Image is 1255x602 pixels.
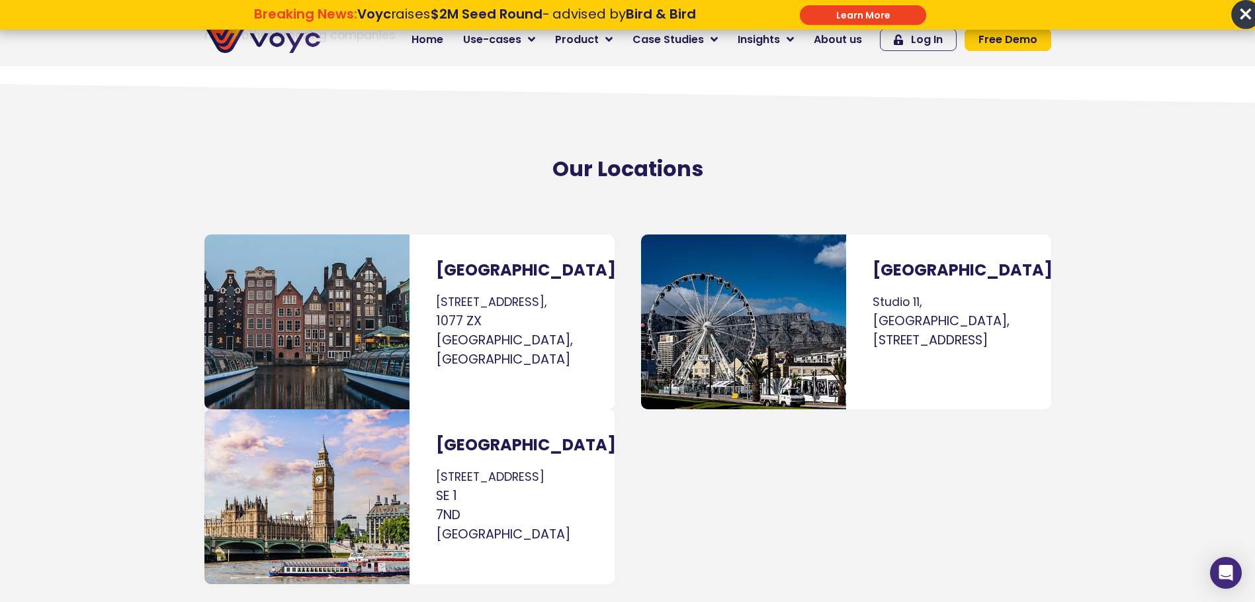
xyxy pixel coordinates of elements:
[436,468,588,543] p: [STREET_ADDRESS]
[626,5,696,23] strong: Bird & Bird
[357,5,390,23] strong: Voyc
[873,312,1010,330] span: [GEOGRAPHIC_DATA],
[436,293,588,368] p: [STREET_ADDRESS],
[436,436,588,455] h3: [GEOGRAPHIC_DATA]
[463,32,521,48] span: Use-cases
[873,261,1025,280] h3: [GEOGRAPHIC_DATA]
[436,487,570,543] span: SE 1 7ND [GEOGRAPHIC_DATA]
[453,26,545,53] a: Use-cases
[873,331,988,349] span: [STREET_ADDRESS]
[1210,557,1242,589] div: Open Intercom Messenger
[436,261,588,280] h3: [GEOGRAPHIC_DATA]
[431,5,542,23] strong: $2M Seed Round
[402,26,453,53] a: Home
[198,156,1058,181] h2: Our Locations
[978,34,1037,45] span: Free Demo
[873,293,1025,349] p: Studio 11,
[632,32,704,48] span: Case Studies
[411,32,443,48] span: Home
[738,32,780,48] span: Insights
[880,28,957,51] a: Log In
[555,32,599,48] span: Product
[545,26,623,53] a: Product
[357,5,695,23] span: raises - advised by
[814,32,862,48] span: About us
[254,5,357,23] strong: Breaking News:
[965,28,1051,51] a: Free Demo
[204,26,320,53] img: voyc-full-logo
[187,6,762,38] div: Breaking News: Voyc raises $2M Seed Round - advised by Bird & Bird
[436,331,573,368] span: [GEOGRAPHIC_DATA], [GEOGRAPHIC_DATA]
[804,26,872,53] a: About us
[800,5,926,25] div: Submit
[623,26,728,53] a: Case Studies
[436,312,482,330] span: 1077 ZX
[911,34,943,45] span: Log In
[728,26,804,53] a: Insights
